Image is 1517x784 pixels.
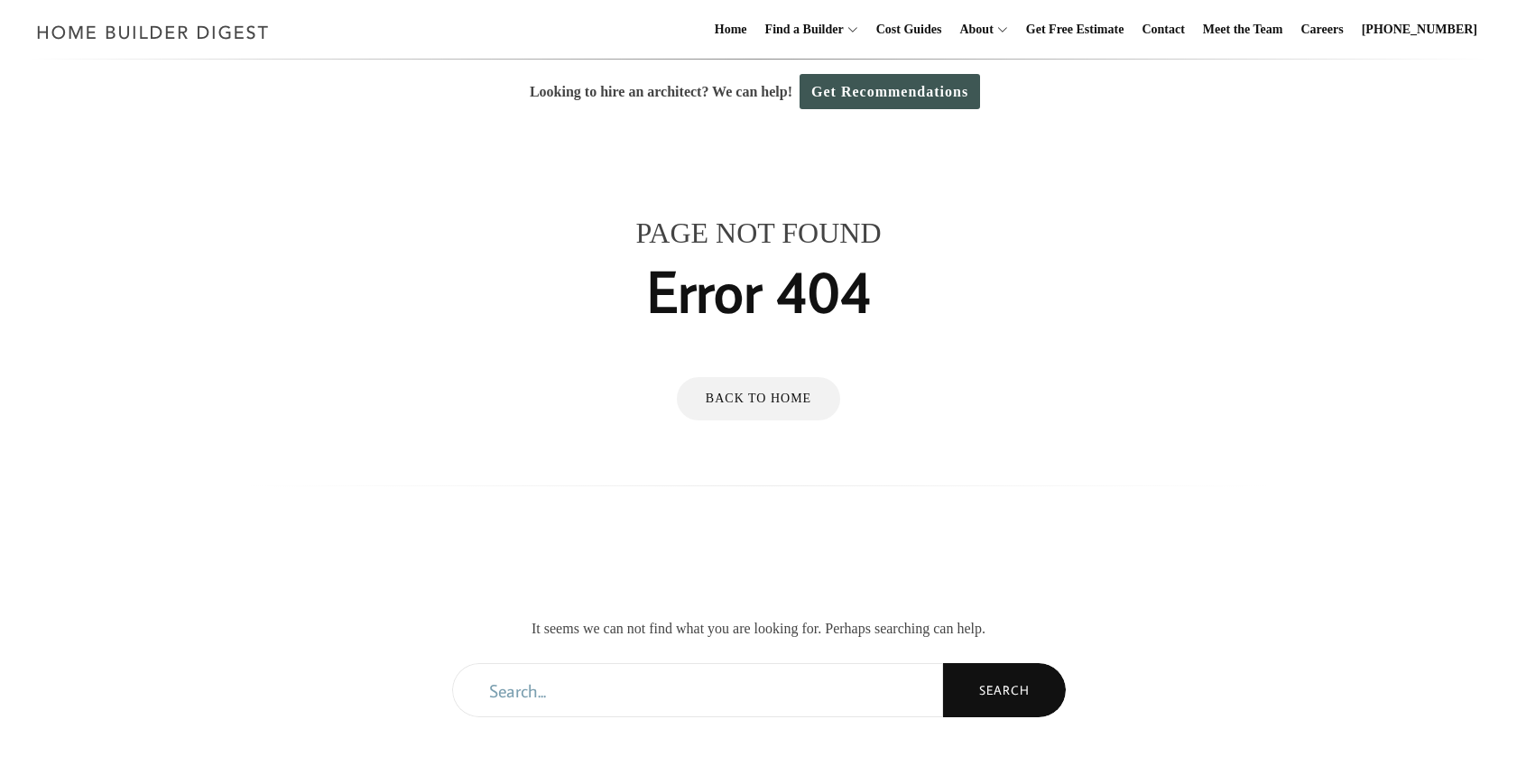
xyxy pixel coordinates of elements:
a: Back to Home [677,377,840,420]
a: Cost Guides [869,1,949,59]
a: Meet the Team [1196,1,1290,59]
a: Home [708,1,754,59]
a: Get Recommendations [800,74,980,109]
span: Search [979,682,1030,698]
a: Careers [1294,1,1351,59]
input: Search... [452,663,943,717]
a: Get Free Estimate [1019,1,1132,59]
a: Find a Builder [758,1,844,59]
h1: Error 404 [647,247,871,334]
a: About [952,1,993,59]
button: Search [943,663,1066,717]
a: [PHONE_NUMBER] [1355,1,1485,59]
a: Contact [1134,1,1191,59]
img: Home Builder Digest [29,14,277,50]
p: It seems we can not find what you are looking for. Perhaps searching can help. [452,616,1066,641]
